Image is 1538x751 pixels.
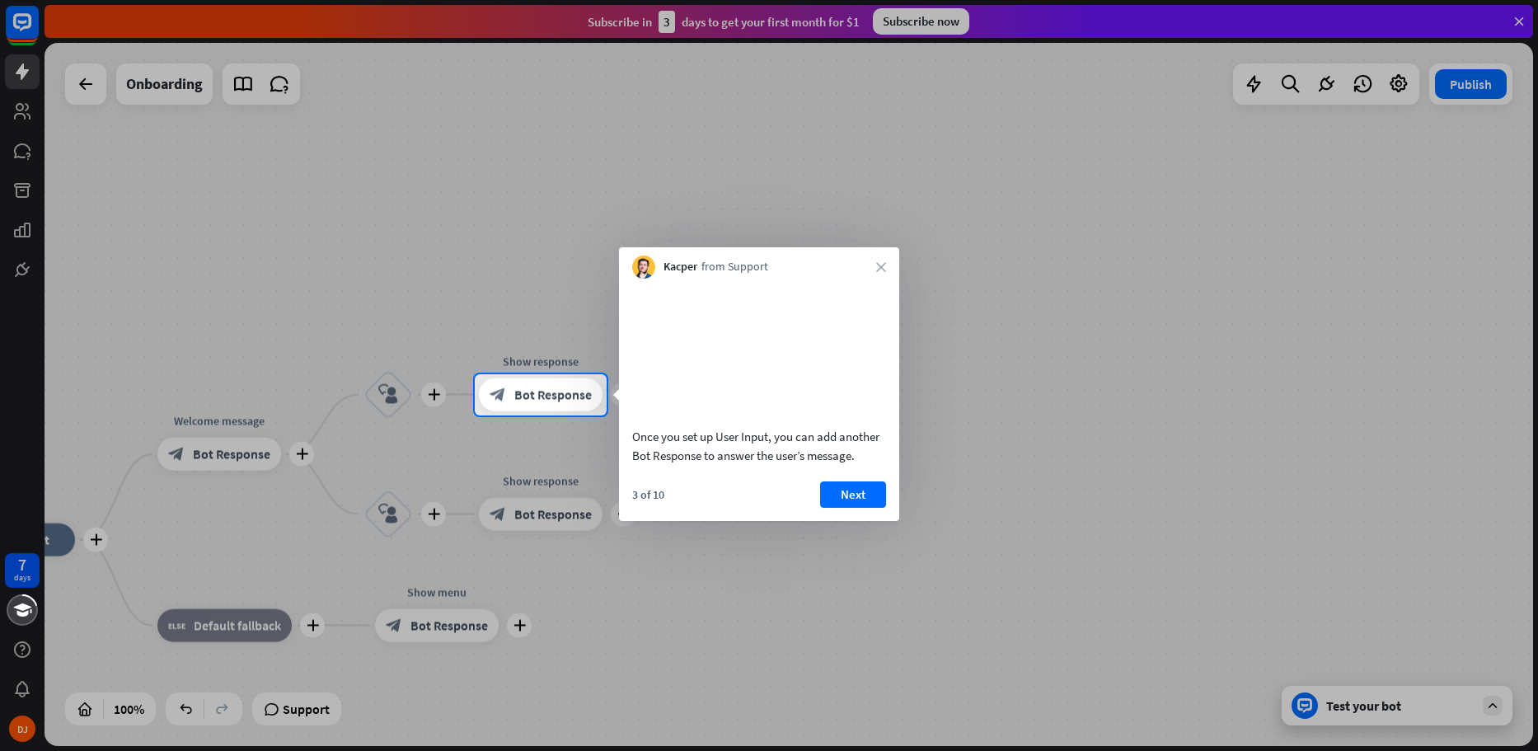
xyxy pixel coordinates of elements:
button: Next [820,481,886,508]
span: from Support [701,259,768,275]
i: block_bot_response [490,387,506,403]
button: Open LiveChat chat widget [13,7,63,56]
span: Kacper [663,259,697,275]
span: Bot Response [514,387,592,403]
div: Once you set up User Input, you can add another Bot Response to answer the user’s message. [632,427,886,465]
i: close [876,262,886,272]
div: 3 of 10 [632,487,664,502]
